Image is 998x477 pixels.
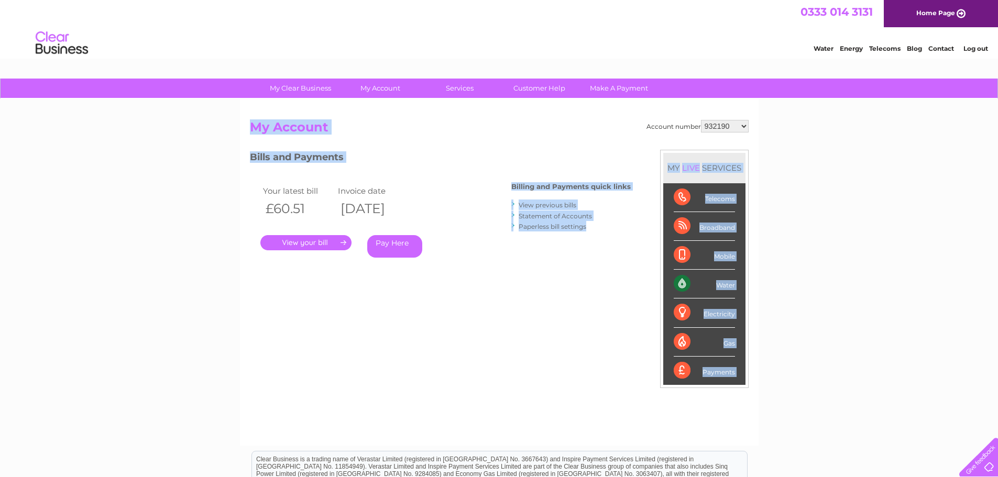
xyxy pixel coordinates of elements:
a: Energy [840,45,863,52]
a: Blog [907,45,922,52]
div: LIVE [680,163,702,173]
a: Water [814,45,834,52]
a: . [260,235,352,250]
div: Clear Business is a trading name of Verastar Limited (registered in [GEOGRAPHIC_DATA] No. 3667643... [252,6,747,51]
a: Pay Here [367,235,422,258]
a: Customer Help [496,79,583,98]
th: £60.51 [260,198,336,219]
div: Telecoms [674,183,735,212]
h3: Bills and Payments [250,150,631,168]
div: Electricity [674,298,735,327]
a: 0333 014 3131 [800,5,873,18]
td: Your latest bill [260,184,336,198]
a: Paperless bill settings [519,223,586,230]
img: logo.png [35,27,89,59]
div: Account number [646,120,749,132]
a: Services [416,79,503,98]
div: Mobile [674,241,735,270]
a: My Account [337,79,423,98]
a: My Clear Business [257,79,344,98]
a: Statement of Accounts [519,212,592,220]
a: Contact [928,45,954,52]
a: Telecoms [869,45,901,52]
a: Make A Payment [576,79,662,98]
th: [DATE] [335,198,411,219]
h4: Billing and Payments quick links [511,183,631,191]
div: Water [674,270,735,298]
a: Log out [963,45,988,52]
div: Payments [674,357,735,385]
h2: My Account [250,120,749,140]
a: View previous bills [519,201,576,209]
div: MY SERVICES [663,153,745,183]
div: Broadband [674,212,735,241]
td: Invoice date [335,184,411,198]
div: Gas [674,328,735,357]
